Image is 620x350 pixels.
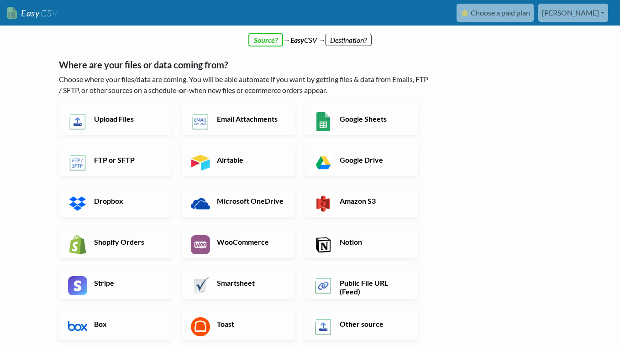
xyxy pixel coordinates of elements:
[314,194,333,213] img: Amazon S3 App & API
[176,86,189,94] b: -or-
[182,144,295,176] a: Airtable
[191,153,210,172] img: Airtable App & API
[92,319,163,328] h6: Box
[215,196,286,205] h6: Microsoft OneDrive
[337,196,409,205] h6: Amazon S3
[68,112,87,131] img: Upload Files App & API
[59,308,173,340] a: Box
[92,114,163,123] h6: Upload Files
[215,278,286,287] h6: Smartsheet
[182,267,295,299] a: Smartsheet
[182,103,295,135] a: Email Attachments
[68,235,87,254] img: Shopify App & API
[182,185,295,217] a: Microsoft OneDrive
[7,4,58,22] a: EasyCSV
[314,112,333,131] img: Google Sheets App & API
[191,112,210,131] img: Email New CSV or XLSX File App & API
[457,4,534,22] a: ⭐ Choose a paid plan
[337,114,409,123] h6: Google Sheets
[215,319,286,328] h6: Toast
[305,144,418,176] a: Google Drive
[59,226,173,258] a: Shopify Orders
[305,226,418,258] a: Notion
[337,237,409,246] h6: Notion
[215,155,286,164] h6: Airtable
[337,278,409,296] h6: Public File URL (Feed)
[59,185,173,217] a: Dropbox
[191,194,210,213] img: Microsoft OneDrive App & API
[337,155,409,164] h6: Google Drive
[314,235,333,254] img: Notion App & API
[59,59,431,70] h5: Where are your files or data coming from?
[59,103,173,135] a: Upload Files
[92,155,163,164] h6: FTP or SFTP
[68,194,87,213] img: Dropbox App & API
[59,144,173,176] a: FTP or SFTP
[40,7,58,19] span: CSV
[59,267,173,299] a: Stripe
[68,276,87,295] img: Stripe App & API
[314,317,333,336] img: Other Source App & API
[92,278,163,287] h6: Stripe
[182,226,295,258] a: WooCommerce
[191,276,210,295] img: Smartsheet App & API
[59,74,431,96] p: Choose where your files/data are coming. You will be able automate if you want by getting files &...
[305,103,418,135] a: Google Sheets
[68,153,87,172] img: FTP or SFTP App & API
[68,317,87,336] img: Box App & API
[182,308,295,340] a: Toast
[337,319,409,328] h6: Other source
[314,153,333,172] img: Google Drive App & API
[215,237,286,246] h6: WooCommerce
[191,235,210,254] img: WooCommerce App & API
[92,237,163,246] h6: Shopify Orders
[305,267,418,299] a: Public File URL (Feed)
[314,276,333,295] img: Public File URL App & API
[305,185,418,217] a: Amazon S3
[92,196,163,205] h6: Dropbox
[191,317,210,336] img: Toast App & API
[305,308,418,340] a: Other source
[50,26,570,46] div: → CSV →
[538,4,608,22] a: [PERSON_NAME]
[215,114,286,123] h6: Email Attachments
